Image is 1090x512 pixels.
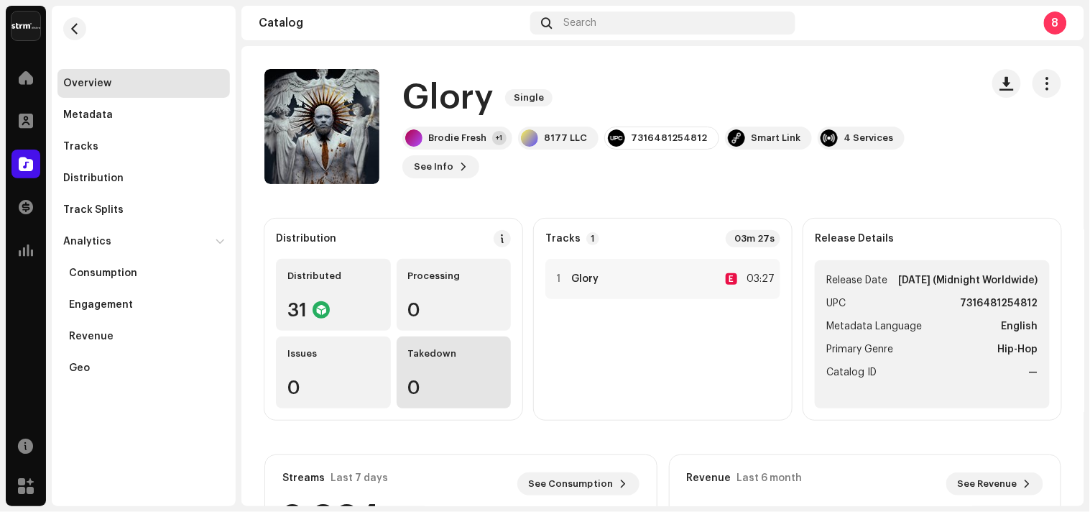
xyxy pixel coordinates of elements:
div: Track Splits [63,204,124,216]
div: Revenue [687,472,731,484]
button: See Consumption [517,472,639,495]
div: +1 [492,131,507,145]
div: Tracks [63,141,98,152]
div: Brodie Fresh [428,132,486,144]
div: Catalog [259,17,525,29]
div: E [726,273,737,285]
strong: 7316481254812 [961,295,1038,312]
div: Takedown [408,348,500,360]
p-badge: 1 [586,232,599,245]
div: Engagement [69,299,133,311]
span: Catalog ID [826,364,877,381]
re-m-nav-item: Metadata [57,101,230,129]
div: Streams [282,472,325,484]
span: See Revenue [958,470,1017,498]
strong: Tracks [545,233,581,244]
div: Analytics [63,236,111,247]
div: Last 6 month [737,472,803,484]
div: Overview [63,78,111,89]
strong: Release Details [815,233,894,244]
re-m-nav-item: Overview [57,69,230,98]
strong: — [1029,364,1038,381]
div: 03m 27s [726,230,780,247]
div: Smart Link [751,132,800,144]
strong: Glory [571,273,599,285]
div: Distribution [63,173,124,184]
re-m-nav-item: Distribution [57,164,230,193]
div: Distributed [287,270,379,282]
span: UPC [826,295,846,312]
img: 408b884b-546b-4518-8448-1008f9c76b02 [11,12,40,40]
re-m-nav-item: Track Splits [57,196,230,224]
span: Metadata Language [826,318,922,335]
re-m-nav-dropdown: Analytics [57,227,230,383]
div: Issues [287,348,379,360]
div: 4 Services [844,132,893,144]
div: 03:27 [743,270,775,288]
div: 8177 LLC [544,132,587,144]
span: See Consumption [529,470,614,498]
button: See Info [402,155,479,178]
re-m-nav-item: Tracks [57,132,230,161]
div: Last 7 days [331,472,388,484]
h1: Glory [402,75,494,121]
re-m-nav-item: Engagement [57,291,230,319]
span: Primary Genre [826,341,893,358]
span: Single [505,89,553,106]
div: Distribution [276,233,336,244]
div: 7316481254812 [631,132,707,144]
strong: [DATE] (Midnight Worldwide) [898,272,1038,289]
strong: English [1002,318,1038,335]
span: Search [564,17,597,29]
span: Release Date [826,272,887,289]
div: Metadata [63,109,113,121]
re-m-nav-item: Geo [57,354,230,383]
div: 8 [1044,12,1067,35]
strong: Hip-Hop [998,341,1038,358]
div: Processing [408,270,500,282]
span: See Info [414,152,453,181]
re-m-nav-item: Consumption [57,259,230,288]
div: Revenue [69,331,114,342]
div: Geo [69,362,90,374]
re-m-nav-item: Revenue [57,322,230,351]
div: Consumption [69,268,137,279]
button: See Revenue [946,472,1043,495]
